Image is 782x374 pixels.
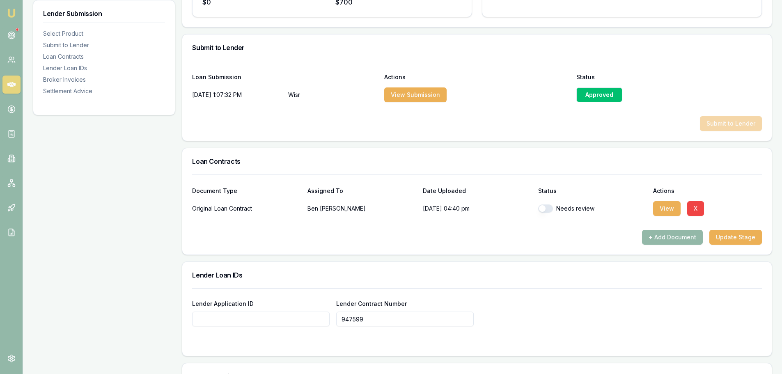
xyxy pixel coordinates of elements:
div: Approved [576,87,622,102]
div: Loan Submission [192,74,378,80]
h3: Submit to Lender [192,44,762,51]
h3: Lender Loan IDs [192,272,762,278]
div: Actions [653,188,762,194]
label: Lender Contract Number [336,300,407,307]
div: Document Type [192,188,301,194]
div: Assigned To [307,188,416,194]
div: Lender Loan IDs [43,64,165,72]
label: Lender Application ID [192,300,254,307]
div: Select Product [43,30,165,38]
div: [DATE] 1:07:32 PM [192,87,282,103]
button: Update Stage [709,230,762,245]
div: Original Loan Contract [192,200,301,217]
div: Needs review [538,204,647,213]
img: emu-icon-u.png [7,8,16,18]
div: Date Uploaded [423,188,532,194]
div: Broker Invoices [43,76,165,84]
p: Wisr [288,87,378,103]
p: Ben [PERSON_NAME] [307,200,416,217]
div: Loan Contracts [43,53,165,61]
button: X [687,201,704,216]
h3: Loan Contracts [192,158,762,165]
p: [DATE] 04:40 pm [423,200,532,217]
button: + Add Document [642,230,703,245]
div: Settlement Advice [43,87,165,95]
button: View [653,201,681,216]
h3: Lender Submission [43,10,165,17]
button: View Submission [384,87,447,102]
div: Actions [384,74,570,80]
div: Status [538,188,647,194]
div: Submit to Lender [43,41,165,49]
div: Status [576,74,762,80]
